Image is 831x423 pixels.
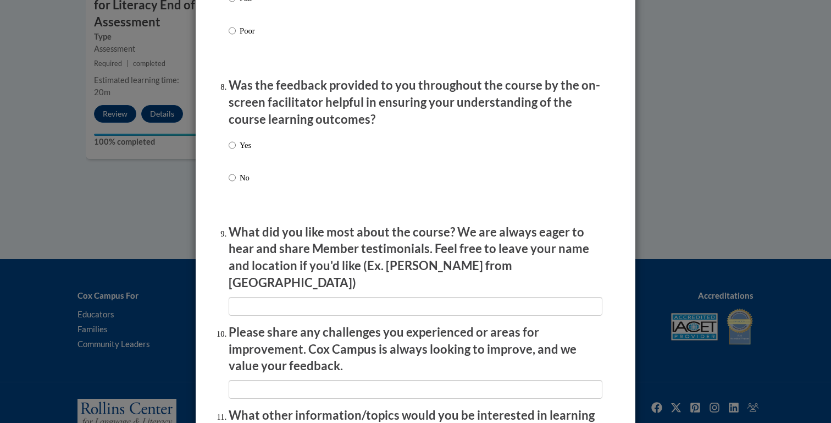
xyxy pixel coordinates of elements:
[229,172,236,184] input: No
[240,25,270,37] p: Poor
[229,139,236,151] input: Yes
[229,77,602,128] p: Was the feedback provided to you throughout the course by the on-screen facilitator helpful in en...
[229,324,602,375] p: Please share any challenges you experienced or areas for improvement. Cox Campus is always lookin...
[240,172,251,184] p: No
[240,139,251,151] p: Yes
[229,25,236,37] input: Poor
[229,224,602,292] p: What did you like most about the course? We are always eager to hear and share Member testimonial...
